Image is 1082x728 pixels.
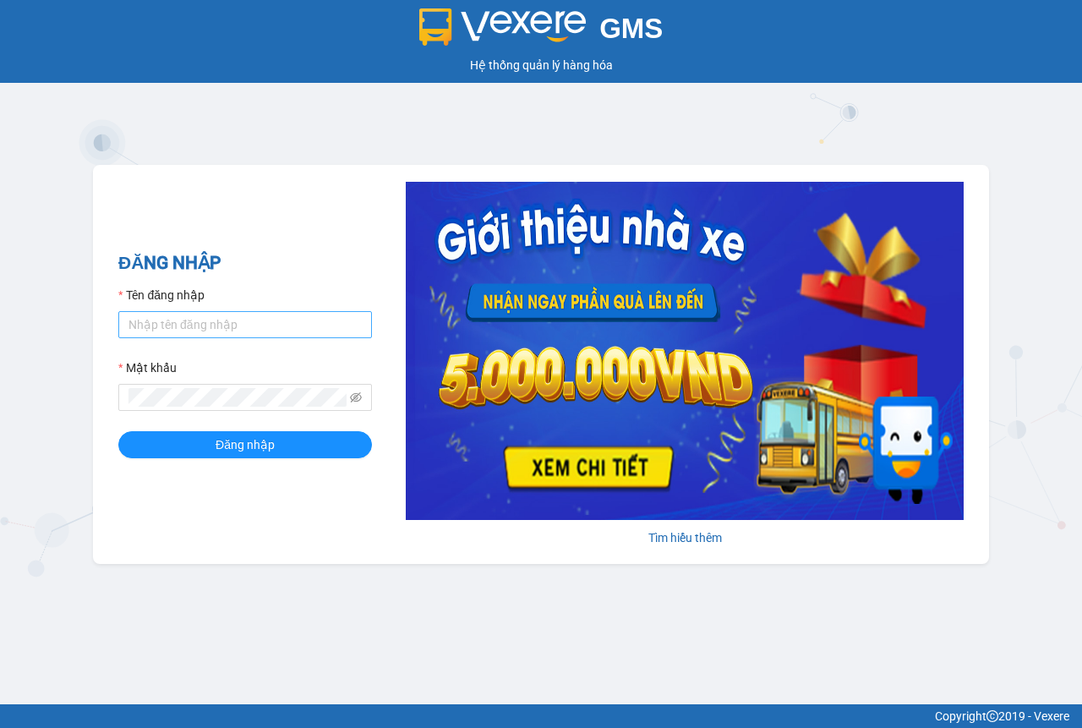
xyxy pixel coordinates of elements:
[118,311,372,338] input: Tên đăng nhập
[406,528,964,547] div: Tìm hiểu thêm
[406,182,964,520] img: banner-0
[118,431,372,458] button: Đăng nhập
[986,710,998,722] span: copyright
[13,707,1069,725] div: Copyright 2019 - Vexere
[216,435,275,454] span: Đăng nhập
[4,56,1078,74] div: Hệ thống quản lý hàng hóa
[118,359,177,377] label: Mật khẩu
[350,391,362,403] span: eye-invisible
[128,388,347,407] input: Mật khẩu
[118,286,205,304] label: Tên đăng nhập
[599,13,663,44] span: GMS
[118,249,372,277] h2: ĐĂNG NHẬP
[419,8,587,46] img: logo 2
[419,25,664,39] a: GMS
